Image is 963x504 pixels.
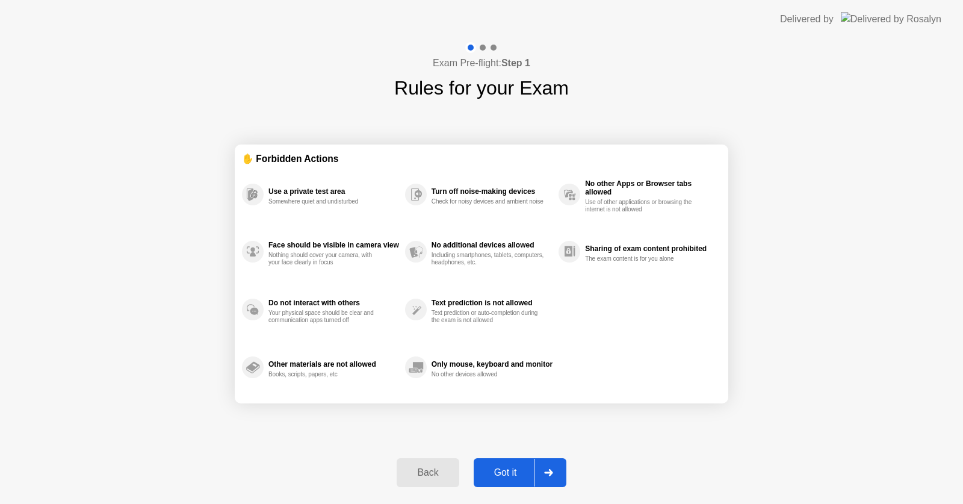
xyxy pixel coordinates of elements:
[242,152,721,166] div: ✋ Forbidden Actions
[268,371,382,378] div: Books, scripts, papers, etc
[501,58,530,68] b: Step 1
[841,12,941,26] img: Delivered by Rosalyn
[585,244,715,253] div: Sharing of exam content prohibited
[400,467,455,478] div: Back
[268,198,382,205] div: Somewhere quiet and undisturbed
[397,458,459,487] button: Back
[432,299,553,307] div: Text prediction is not allowed
[432,310,545,324] div: Text prediction or auto-completion during the exam is not allowed
[394,73,569,102] h1: Rules for your Exam
[268,310,382,324] div: Your physical space should be clear and communication apps turned off
[432,360,553,369] div: Only mouse, keyboard and monitor
[474,458,566,487] button: Got it
[585,179,715,196] div: No other Apps or Browser tabs allowed
[268,241,399,249] div: Face should be visible in camera view
[432,252,545,266] div: Including smartphones, tablets, computers, headphones, etc.
[433,56,530,70] h4: Exam Pre-flight:
[585,255,699,263] div: The exam content is for you alone
[432,371,545,378] div: No other devices allowed
[477,467,534,478] div: Got it
[432,241,553,249] div: No additional devices allowed
[780,12,834,26] div: Delivered by
[268,187,399,196] div: Use a private test area
[268,299,399,307] div: Do not interact with others
[585,199,699,213] div: Use of other applications or browsing the internet is not allowed
[432,198,545,205] div: Check for noisy devices and ambient noise
[268,360,399,369] div: Other materials are not allowed
[268,252,382,266] div: Nothing should cover your camera, with your face clearly in focus
[432,187,553,196] div: Turn off noise-making devices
